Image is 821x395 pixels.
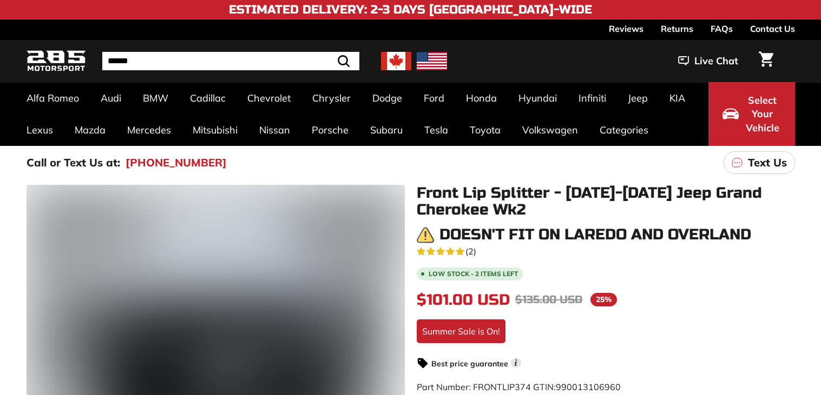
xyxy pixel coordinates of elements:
span: Low stock - 2 items left [429,271,518,277]
p: Text Us [748,155,787,171]
a: Subaru [359,114,413,146]
a: BMW [132,82,179,114]
a: Text Us [724,151,795,174]
span: 25% [590,293,617,306]
a: Toyota [459,114,511,146]
a: Chrysler [301,82,362,114]
a: Tesla [413,114,459,146]
span: $101.00 USD [417,291,510,309]
a: Lexus [16,114,64,146]
span: Select Your Vehicle [744,93,781,135]
a: FAQs [711,19,733,38]
a: Mercedes [116,114,182,146]
a: Porsche [301,114,359,146]
a: Jeep [617,82,659,114]
a: Mazda [64,114,116,146]
a: Alfa Romeo [16,82,90,114]
a: Contact Us [750,19,795,38]
span: (2) [465,245,476,258]
a: Chevrolet [237,82,301,114]
a: Reviews [609,19,643,38]
img: warning.png [417,226,434,244]
input: Search [102,52,359,70]
span: Live Chat [694,54,738,68]
a: Cart [752,43,780,79]
div: Summer Sale is On! [417,319,505,343]
a: Nissan [248,114,301,146]
strong: Best price guarantee [431,359,508,369]
a: Returns [661,19,693,38]
p: Call or Text Us at: [27,155,120,171]
a: Ford [413,82,455,114]
a: Honda [455,82,508,114]
a: KIA [659,82,696,114]
a: Infiniti [568,82,617,114]
a: Mitsubishi [182,114,248,146]
h4: Estimated Delivery: 2-3 Days [GEOGRAPHIC_DATA]-Wide [229,3,592,16]
a: Audi [90,82,132,114]
h3: Doesn't fit on Laredo and Overland [439,226,751,243]
a: Hyundai [508,82,568,114]
a: Categories [589,114,659,146]
h1: Front Lip Splitter - [DATE]-[DATE] Jeep Grand Cherokee Wk2 [417,185,795,218]
span: i [511,358,521,368]
a: 5.0 rating (2 votes) [417,244,795,258]
span: Part Number: FRONTLIP374 GTIN: [417,381,621,392]
a: Cadillac [179,82,237,114]
a: Volkswagen [511,114,589,146]
img: Logo_285_Motorsport_areodynamics_components [27,49,86,74]
span: 990013106960 [556,381,621,392]
a: [PHONE_NUMBER] [126,155,227,171]
button: Select Your Vehicle [708,82,795,146]
a: Dodge [362,82,413,114]
button: Live Chat [664,48,752,75]
span: $135.00 USD [515,293,582,306]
